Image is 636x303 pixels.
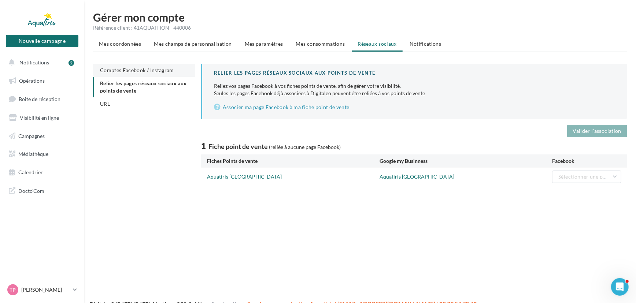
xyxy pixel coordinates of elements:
button: Sélectionner une page [552,171,621,183]
span: Notifications [19,59,49,66]
span: Comptes Facebook / Instagram [100,67,174,73]
a: Visibilité en ligne [4,110,80,126]
a: Médiathèque [4,146,80,162]
span: Calendrier [18,169,43,175]
span: Boîte de réception [19,96,60,102]
span: Mes coordonnées [99,41,141,47]
span: Opérations [19,78,45,84]
span: Sélectionner une page [558,173,611,180]
div: Référence client : 41AQUATHON - 440006 [93,24,627,31]
span: Campagnes [18,132,45,139]
span: Visibilité en ligne [20,115,59,121]
a: Opérations [4,73,80,89]
button: Valider l'association [567,125,627,137]
span: Fiche point de vente [208,142,268,150]
div: Facebook [552,157,621,165]
span: Mes consommations [296,41,345,47]
button: Nouvelle campagne [6,35,78,47]
div: Fiches Points de vente [207,157,380,165]
span: Mes paramètres [245,41,283,47]
a: Associer ma page Facebook à ma fiche point de vente [214,103,615,112]
iframe: Intercom live chat [611,278,629,296]
a: Calendrier [4,165,80,180]
span: Médiathèque [18,151,48,157]
a: TP [PERSON_NAME] [6,283,78,297]
span: URL [100,101,110,107]
div: 2 [69,60,74,66]
a: Aquatiris [GEOGRAPHIC_DATA] [380,173,454,180]
span: Mes champs de personnalisation [154,41,232,47]
span: Docto'Com [18,186,44,195]
span: 1 [201,140,206,151]
p: Seules les pages Facebook déjà associées à Digitaleo peuvent être reliées à vos points de vente [214,82,615,97]
a: Campagnes [4,128,80,144]
span: Notifications [410,41,441,47]
h1: Gérer mon compte [93,12,627,23]
p: [PERSON_NAME] [21,286,70,293]
div: Google my Businness [380,157,552,165]
a: Boîte de réception [4,91,80,107]
div: Reliez vos pages Facebook à vos fiches points de vente, afin de gérer votre visibilité. [214,82,615,90]
button: Notifications 2 [4,55,77,70]
a: Docto'Com [4,183,80,198]
a: Aquatiris [GEOGRAPHIC_DATA] [207,173,282,180]
span: TP [10,286,16,293]
div: Relier les pages réseaux sociaux aux points de vente [214,70,615,76]
span: (reliée à aucune page Facebook) [269,144,341,150]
